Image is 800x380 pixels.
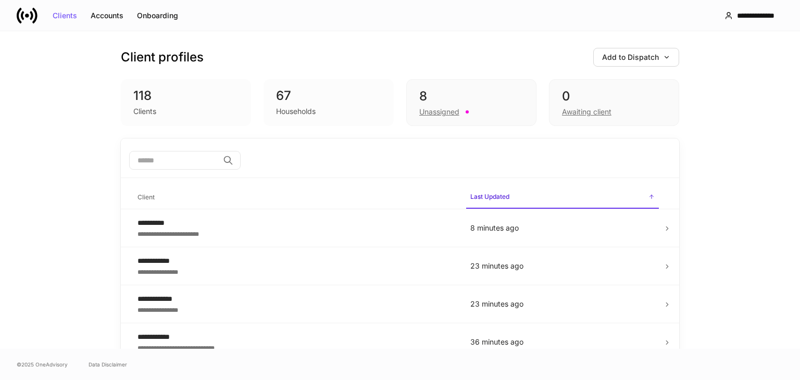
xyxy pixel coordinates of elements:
[593,48,679,67] button: Add to Dispatch
[562,107,611,117] div: Awaiting client
[133,106,156,117] div: Clients
[84,7,130,24] button: Accounts
[419,107,459,117] div: Unassigned
[91,12,123,19] div: Accounts
[549,79,679,126] div: 0Awaiting client
[470,261,655,271] p: 23 minutes ago
[470,337,655,347] p: 36 minutes ago
[137,12,178,19] div: Onboarding
[466,186,659,209] span: Last Updated
[602,54,670,61] div: Add to Dispatch
[419,88,523,105] div: 8
[470,192,509,201] h6: Last Updated
[276,87,381,104] div: 67
[276,106,316,117] div: Households
[470,223,655,233] p: 8 minutes ago
[46,7,84,24] button: Clients
[17,360,68,369] span: © 2025 OneAdvisory
[133,87,239,104] div: 118
[133,187,458,208] span: Client
[53,12,77,19] div: Clients
[137,192,155,202] h6: Client
[89,360,127,369] a: Data Disclaimer
[406,79,536,126] div: 8Unassigned
[130,7,185,24] button: Onboarding
[562,88,666,105] div: 0
[121,49,204,66] h3: Client profiles
[470,299,655,309] p: 23 minutes ago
